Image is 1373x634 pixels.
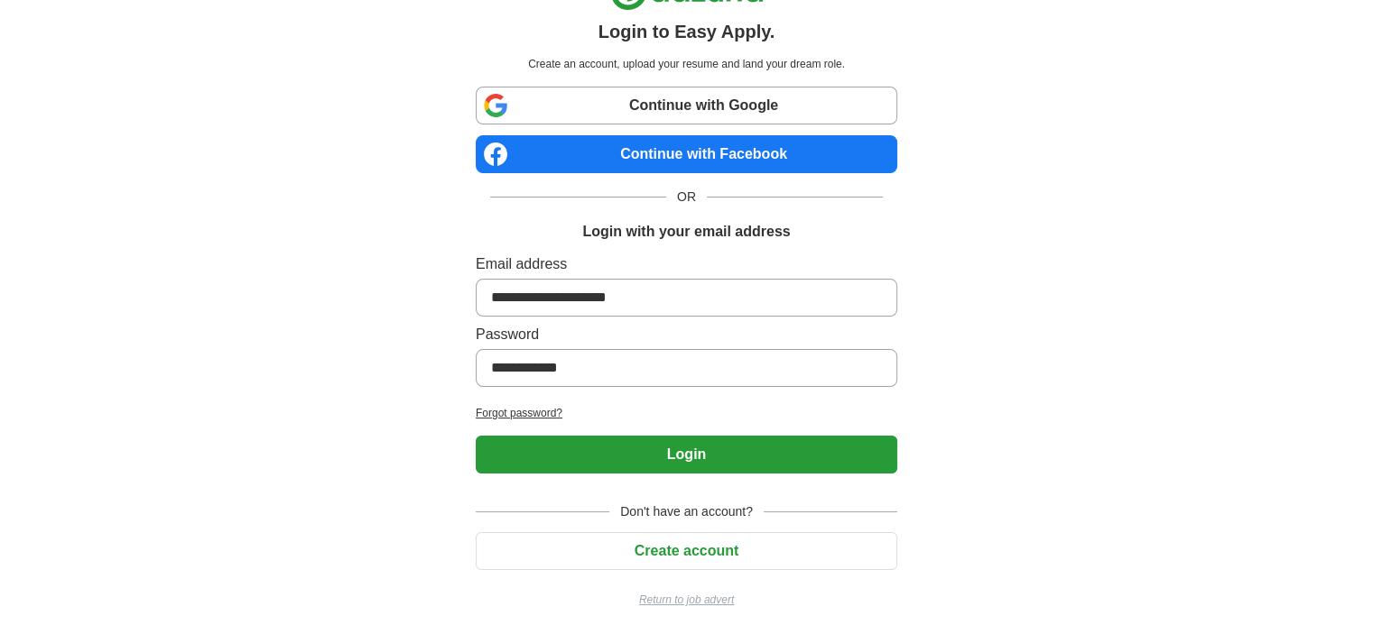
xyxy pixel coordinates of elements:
[476,253,897,275] label: Email address
[476,436,897,473] button: Login
[598,18,775,45] h1: Login to Easy Apply.
[476,87,897,124] a: Continue with Google
[476,543,897,558] a: Create account
[476,532,897,570] button: Create account
[476,592,897,608] a: Return to job advert
[609,502,764,521] span: Don't have an account?
[479,56,894,72] p: Create an account, upload your resume and land your dream role.
[476,405,897,421] a: Forgot password?
[476,135,897,173] a: Continue with Facebook
[582,221,790,243] h1: Login with your email address
[476,324,897,345] label: Password
[666,188,707,207] span: OR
